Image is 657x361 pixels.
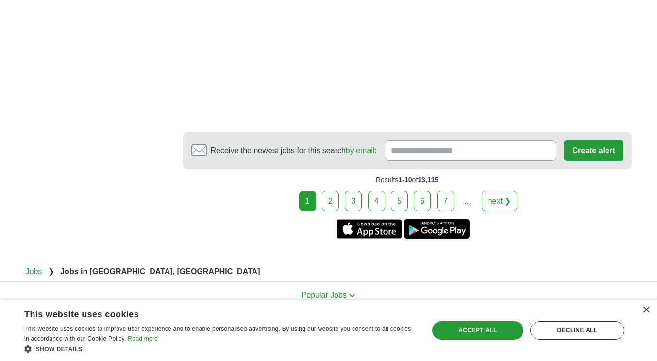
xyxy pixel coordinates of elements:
span: 1-10 [399,176,412,184]
div: This website uses cookies [24,306,392,320]
div: Show details [24,344,417,354]
div: 1 [299,191,316,211]
a: 4 [368,191,385,211]
a: Jobs [26,267,42,275]
span: 13,115 [418,176,438,184]
span: This website uses cookies to improve user experience and to enable personalised advertising. By u... [24,326,411,342]
a: Get the Android app [404,219,470,239]
a: by email [346,146,375,155]
div: Accept all [432,321,523,340]
span: Popular Jobs [302,291,347,299]
a: next ❯ [482,191,518,211]
img: toggle icon [349,293,355,298]
a: 6 [414,191,431,211]
div: Close [642,307,650,314]
span: Show details [36,346,83,353]
a: Get the iPhone app [337,219,402,239]
strong: Jobs in [GEOGRAPHIC_DATA], [GEOGRAPHIC_DATA] [60,267,260,275]
a: 3 [345,191,362,211]
div: ... [458,191,477,211]
span: ❯ [48,267,54,275]
a: Read more, opens a new window [128,335,158,342]
a: 2 [322,191,339,211]
a: 7 [437,191,454,211]
div: Results of [183,169,632,191]
div: Decline all [530,321,624,340]
span: Receive the newest jobs for this search : [211,145,377,156]
button: Create alert [564,140,623,161]
a: 5 [391,191,408,211]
